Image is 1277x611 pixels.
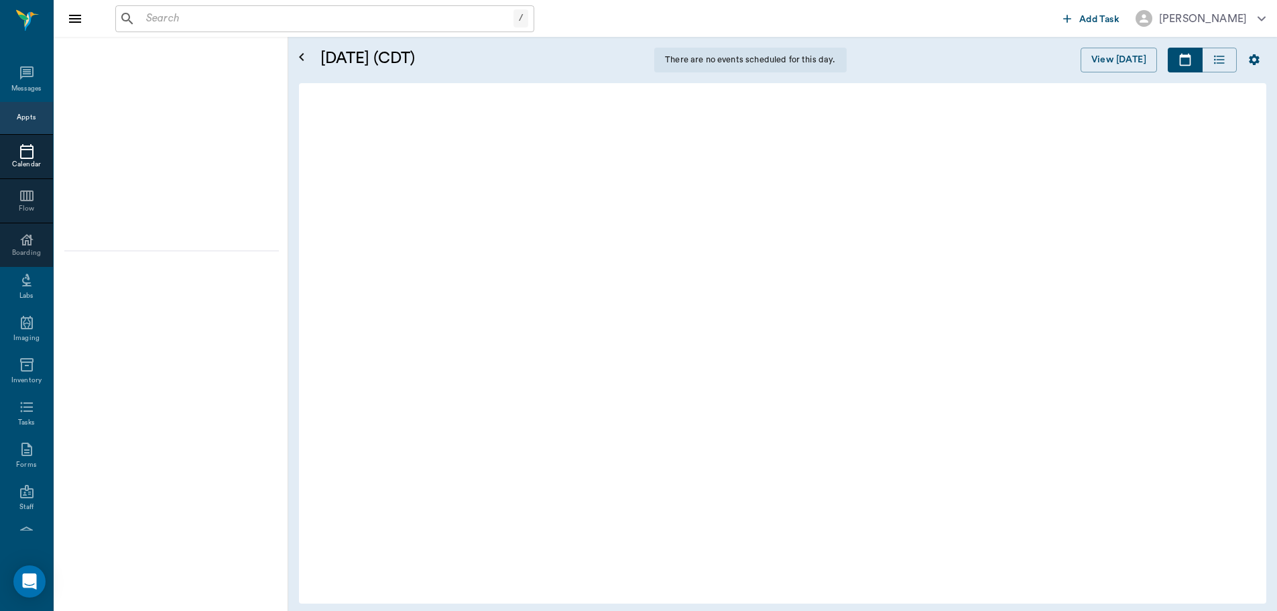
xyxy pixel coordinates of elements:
[17,113,36,123] div: Appts
[1125,6,1276,31] button: [PERSON_NAME]
[1081,48,1157,72] button: View [DATE]
[654,48,846,72] div: There are no events scheduled for this day.
[19,291,34,301] div: Labs
[16,460,36,470] div: Forms
[11,84,42,94] div: Messages
[19,502,34,512] div: Staff
[11,376,42,386] div: Inventory
[13,565,46,598] div: Open Intercom Messenger
[1159,11,1247,27] div: [PERSON_NAME]
[141,9,513,28] input: Search
[18,418,35,428] div: Tasks
[1058,6,1125,31] button: Add Task
[294,32,310,83] button: Open calendar
[513,9,528,27] div: /
[320,48,644,69] h5: [DATE] (CDT)
[62,5,88,32] button: Close drawer
[13,333,40,343] div: Imaging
